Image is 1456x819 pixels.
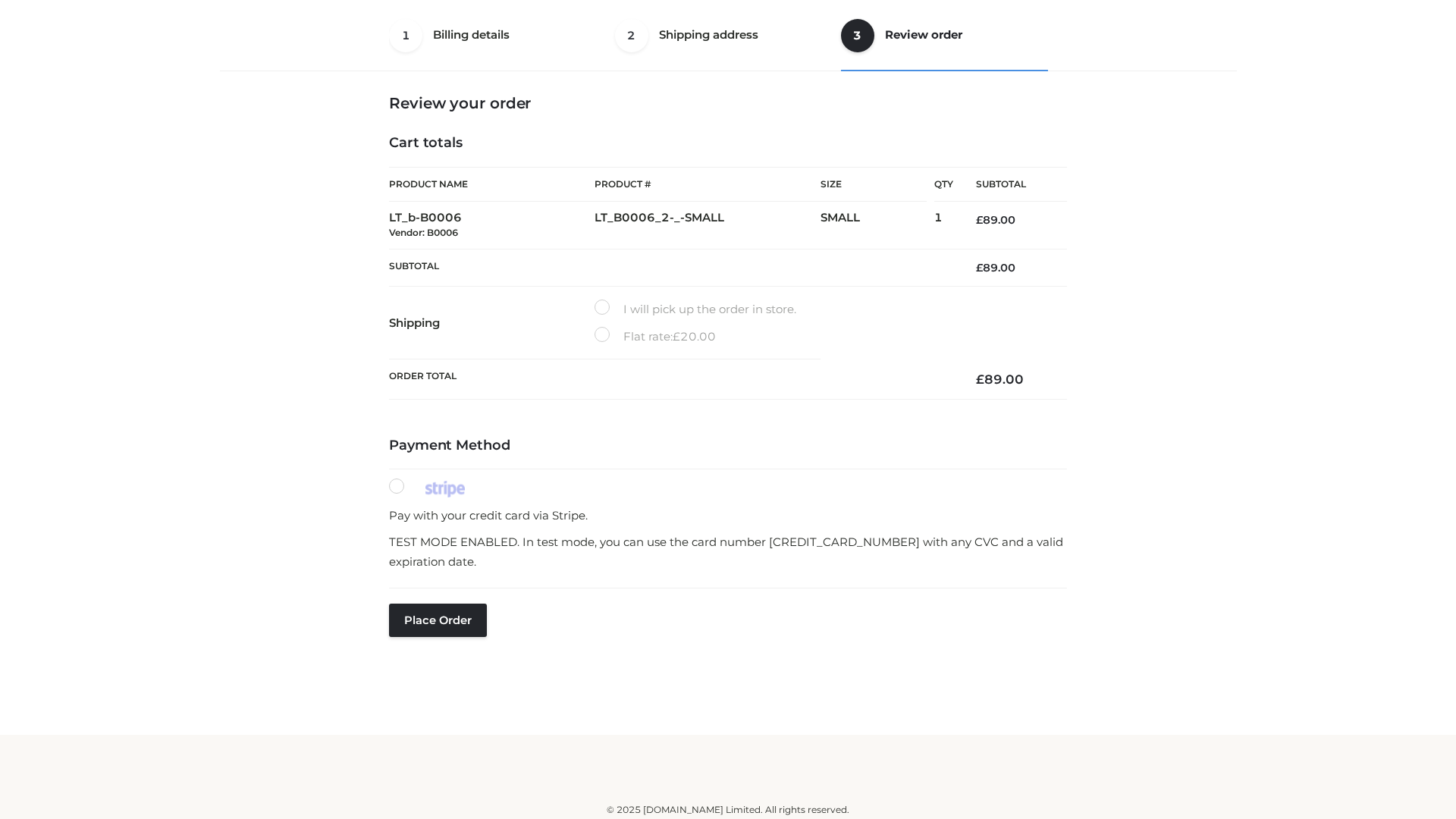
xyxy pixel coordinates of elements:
bdi: 89.00 [976,261,1015,275]
h4: Payment Method [389,438,1067,454]
th: Subtotal [389,249,953,286]
span: £ [976,213,983,227]
p: TEST MODE ENABLED. In test mode, you can use the card number [CREDIT_CARD_NUMBER] with any CVC an... [389,532,1067,571]
span: £ [976,261,983,275]
td: LT_B0006_2-_-SMALL [595,202,821,249]
label: Flat rate: [595,327,716,347]
th: Shipping [389,287,595,359]
button: Place order [389,604,487,637]
h4: Cart totals [389,135,1067,152]
bdi: 89.00 [976,372,1024,387]
th: Subtotal [953,168,1067,202]
div: © 2025 [DOMAIN_NAME] Limited. All rights reserved. [225,802,1231,817]
th: Product Name [389,167,595,202]
th: Order Total [389,359,953,400]
bdi: 20.00 [673,329,716,344]
td: LT_b-B0006 [389,202,595,249]
span: £ [976,372,984,387]
h3: Review your order [389,94,1067,112]
th: Qty [934,167,953,202]
p: Pay with your credit card via Stripe. [389,506,1067,526]
bdi: 89.00 [976,213,1015,227]
td: 1 [934,202,953,249]
td: SMALL [821,202,934,249]
th: Product # [595,167,821,202]
span: £ [673,329,680,344]
th: Size [821,168,927,202]
label: I will pick up the order in store. [595,300,796,319]
small: Vendor: B0006 [389,227,458,238]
